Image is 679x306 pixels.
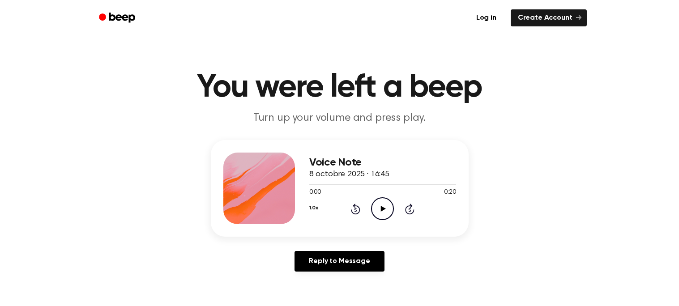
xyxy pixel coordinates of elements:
h3: Voice Note [309,157,456,169]
span: 0:20 [444,188,456,197]
a: Beep [93,9,143,27]
span: 8 octobre 2025 · 16:45 [309,170,389,178]
a: Create Account [511,9,587,26]
span: 0:00 [309,188,321,197]
a: Reply to Message [295,251,384,272]
a: Log in [467,8,505,28]
button: 1.0x [309,200,318,216]
p: Turn up your volume and press play. [168,111,512,126]
h1: You were left a beep [111,72,569,104]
